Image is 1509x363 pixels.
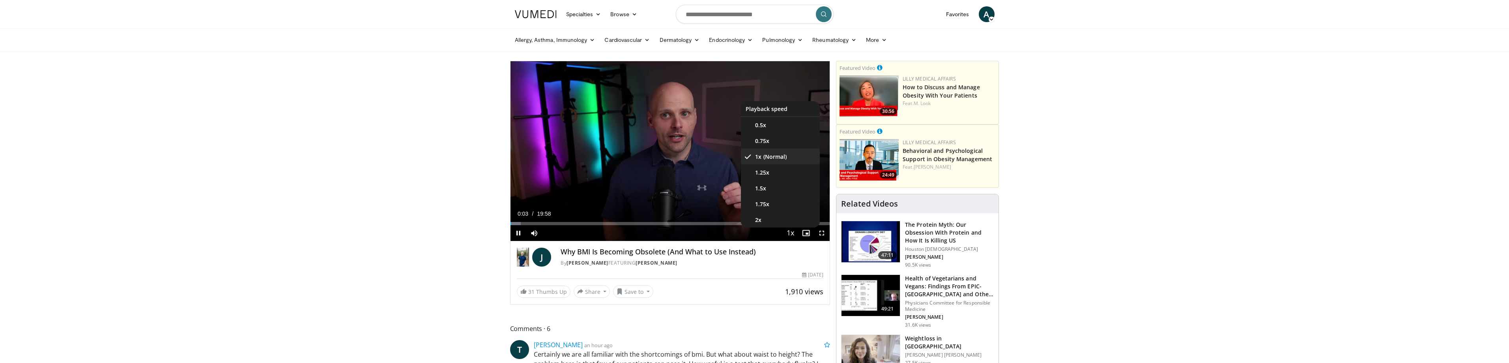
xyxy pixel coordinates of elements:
[510,61,830,241] video-js: Video Player
[903,164,995,171] div: Feat.
[903,139,956,146] a: Lilly Medical Affairs
[941,6,974,22] a: Favorites
[782,225,798,241] button: Playback Rate
[905,314,994,320] p: [PERSON_NAME]
[606,6,642,22] a: Browse
[636,260,677,266] a: [PERSON_NAME]
[517,286,570,298] a: 31 Thumbs Up
[613,285,653,298] button: Save to
[905,246,994,252] p: Houston [DEMOGRAPHIC_DATA]
[841,275,994,328] a: 49:21 Health of Vegetarians and Vegans: Findings From EPIC-[GEOGRAPHIC_DATA] and Othe… Physicians...
[785,287,823,296] span: 1,910 views
[510,340,529,359] a: T
[905,275,994,298] h3: Health of Vegetarians and Vegans: Findings From EPIC-[GEOGRAPHIC_DATA] and Othe…
[840,139,899,181] a: 24:49
[880,108,897,115] span: 30:56
[841,275,900,316] img: 606f2b51-b844-428b-aa21-8c0c72d5a896.150x105_q85_crop-smart_upscale.jpg
[798,225,814,241] button: Enable picture-in-picture mode
[840,75,899,117] img: c98a6a29-1ea0-4bd5-8cf5-4d1e188984a7.png.150x105_q85_crop-smart_upscale.png
[755,153,761,161] span: 1x
[903,83,980,99] a: How to Discuss and Manage Obesity With Your Patients
[517,248,529,267] img: Dr. Jordan Rennicke
[574,285,610,298] button: Share
[861,32,892,48] a: More
[802,271,823,278] div: [DATE]
[515,10,557,18] img: VuMedi Logo
[676,5,834,24] input: Search topics, interventions
[532,211,534,217] span: /
[510,32,600,48] a: Allergy, Asthma, Immunology
[905,335,994,350] h3: Weightloss in [GEOGRAPHIC_DATA]
[704,32,757,48] a: Endocrinology
[532,248,551,267] a: J
[880,171,897,179] span: 24:49
[584,342,613,349] small: an hour ago
[840,139,899,181] img: ba3304f6-7838-4e41-9c0f-2e31ebde6754.png.150x105_q85_crop-smart_upscale.png
[840,128,875,135] small: Featured Video
[561,260,823,267] div: By FEATURING
[841,221,994,268] a: 47:11 The Protein Myth: Our Obsession With Protein and How It Is Killing US Houston [DEMOGRAPHIC_...
[757,32,808,48] a: Pulmonology
[755,216,761,224] span: 2x
[905,262,931,268] p: 90.5K views
[841,199,898,209] h4: Related Videos
[905,221,994,245] h3: The Protein Myth: Our Obsession With Protein and How It Is Killing US
[755,200,769,208] span: 1.75x
[905,254,994,260] p: [PERSON_NAME]
[561,248,823,256] h4: Why BMI Is Becoming Obsolete (And What to Use Instead)
[567,260,608,266] a: [PERSON_NAME]
[914,164,951,170] a: [PERSON_NAME]
[808,32,861,48] a: Rheumatology
[905,300,994,312] p: Physicians Committee for Responsible Medicine
[755,169,769,177] span: 1.25x
[510,225,526,241] button: Pause
[878,251,897,259] span: 47:11
[755,121,766,129] span: 0.5x
[903,75,956,82] a: Lilly Medical Affairs
[600,32,654,48] a: Cardiovascular
[914,100,931,107] a: M. Look
[903,100,995,107] div: Feat.
[905,322,931,328] p: 31.6K views
[755,137,769,145] span: 0.75x
[534,340,583,349] a: [PERSON_NAME]
[841,221,900,262] img: b7b8b05e-5021-418b-a89a-60a270e7cf82.150x105_q85_crop-smart_upscale.jpg
[510,324,830,334] span: Comments 6
[814,225,830,241] button: Fullscreen
[528,288,535,295] span: 31
[526,225,542,241] button: Mute
[755,184,766,192] span: 1.5x
[905,352,994,358] p: [PERSON_NAME] [PERSON_NAME]
[878,305,897,313] span: 49:21
[510,222,830,225] div: Progress Bar
[840,64,875,71] small: Featured Video
[840,75,899,117] a: 30:56
[903,147,992,163] a: Behavioral and Psychological Support in Obesity Management
[537,211,551,217] span: 19:58
[518,211,528,217] span: 0:03
[561,6,606,22] a: Specialties
[979,6,995,22] a: A
[655,32,705,48] a: Dermatology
